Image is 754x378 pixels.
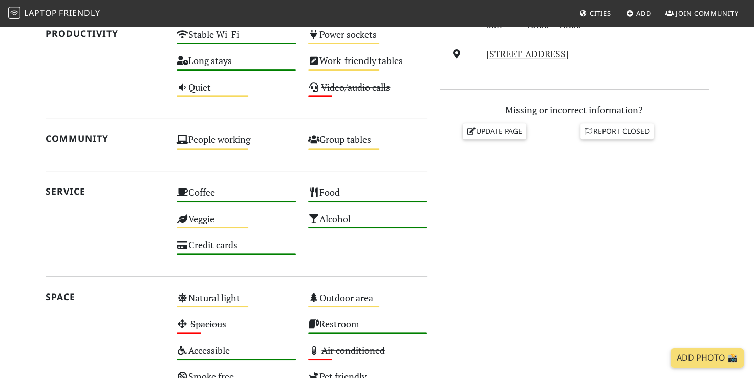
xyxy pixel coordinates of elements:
div: Natural light [170,289,302,316]
div: Accessible [170,342,302,368]
h2: Productivity [46,28,165,39]
div: Alcohol [302,211,434,237]
h2: Space [46,291,165,302]
img: LaptopFriendly [8,7,20,19]
div: Credit cards [170,237,302,263]
div: Work-friendly tables [302,52,434,78]
div: Quiet [170,79,302,105]
span: Laptop [24,7,57,18]
div: Veggie [170,211,302,237]
a: Report closed [580,123,654,139]
a: Join Community [661,4,743,23]
div: Restroom [302,316,434,342]
p: Missing or incorrect information? [440,102,709,117]
s: Air conditioned [321,344,385,356]
div: Group tables [302,131,434,157]
div: Long stays [170,52,302,78]
div: People working [170,131,302,157]
span: Add [636,9,651,18]
h2: Service [46,186,165,197]
a: LaptopFriendly LaptopFriendly [8,5,100,23]
span: Join Community [676,9,739,18]
a: Add [622,4,655,23]
span: Friendly [59,7,100,18]
h2: Community [46,133,165,144]
span: Cities [590,9,611,18]
a: [STREET_ADDRESS] [486,48,569,60]
div: Coffee [170,184,302,210]
s: Video/audio calls [321,81,390,93]
div: Stable Wi-Fi [170,26,302,52]
a: Update page [463,123,526,139]
div: Power sockets [302,26,434,52]
div: Food [302,184,434,210]
s: Spacious [190,318,226,330]
a: Add Photo 📸 [671,348,744,368]
a: Cities [575,4,615,23]
div: Outdoor area [302,289,434,316]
